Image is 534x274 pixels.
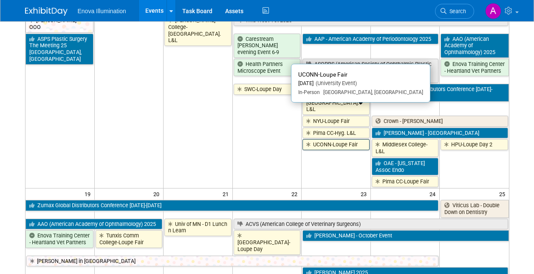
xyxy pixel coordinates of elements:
a: Crown - [PERSON_NAME] [372,116,508,127]
span: In-Person [298,89,320,95]
span: 19 [84,188,94,199]
span: 20 [153,188,163,199]
a: Tunxis Comm College-Loupe Fair [96,230,163,248]
a: Enova Training Center - Heartland Vet Partners [25,230,93,248]
a: Univ of MN - D1 Lunch n Learn [164,219,232,236]
div: [DATE] [298,80,423,87]
img: Andrea Miller [485,3,501,19]
a: Search [435,4,474,19]
a: Pima CC-Loupe Fair [372,176,439,187]
a: [PERSON_NAME] in [GEOGRAPHIC_DATA] [26,256,439,267]
span: 22 [291,188,301,199]
a: [PERSON_NAME] - [GEOGRAPHIC_DATA] [372,128,508,139]
a: [PERSON_NAME] College-[GEOGRAPHIC_DATA]. L&L [164,15,232,46]
a: Carestream [PERSON_NAME] evening Event 6-9 [234,34,301,58]
span: 21 [222,188,232,199]
span: Enova Illumination [78,8,126,14]
span: 24 [429,188,439,199]
a: UCONN-Loupe Fair [302,139,370,150]
a: NYU-Loupe Fair [302,116,370,127]
a: ACVS (American College of Veterinary Surgeons) [234,219,508,230]
a: Zumax Global Distributors Conference [DATE]-[DATE] [25,200,439,211]
a: OAE - [US_STATE] Assoc Endo [372,158,439,175]
a: HPU-Loupe Day 2 [441,139,508,150]
a: Viticus Lab - Double Down on Dentistry [441,200,509,217]
a: [PERSON_NAME] - OOO [25,15,93,32]
a: Zumax Global Distributors Conference [DATE]-[DATE] [372,84,509,101]
span: (University Event) [314,80,357,86]
a: [PERSON_NAME] - October Event [302,230,509,241]
span: [GEOGRAPHIC_DATA], [GEOGRAPHIC_DATA] [320,89,423,95]
a: AAO (American Academy of Ophthalmology) 2025 [25,219,163,230]
a: ASPS Plastic Surgery The Meeting 25 [GEOGRAPHIC_DATA], [GEOGRAPHIC_DATA] [25,34,93,65]
span: 25 [498,188,509,199]
span: Search [446,8,466,14]
a: Middlesex College-L&L [372,139,439,157]
span: 23 [360,188,370,199]
a: Pima CC-Hyg. L&L [302,128,370,139]
span: UCONN-Loupe Fair [298,71,348,78]
a: ASOPRS (American Society of Ophthalmic Plastic and [MEDICAL_DATA]) - 56th Annual Fall Scientific ... [302,59,438,83]
a: [GEOGRAPHIC_DATA]-Loupe Day [234,230,301,254]
a: Health Partners Microscope Event [234,59,301,76]
img: ExhibitDay [25,7,68,16]
a: SWC-Loupe Day [234,84,301,95]
a: AAO (American Academy of Ophthalmology) 2025 [441,34,509,58]
a: AAP - American Academy of Periodontology 2025 [302,34,438,45]
a: Enova Training Center - Heartland Vet Partners [441,59,509,76]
